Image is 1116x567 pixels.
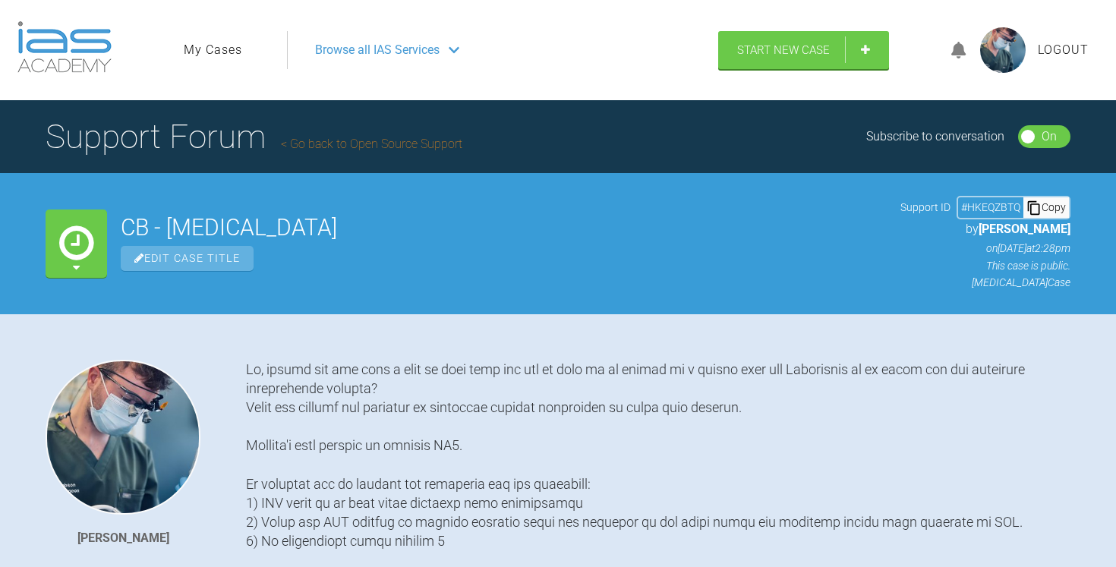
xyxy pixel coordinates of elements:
[979,222,1070,236] span: [PERSON_NAME]
[1038,40,1089,60] a: Logout
[1023,197,1069,217] div: Copy
[281,137,462,151] a: Go back to Open Source Support
[46,110,462,163] h1: Support Forum
[980,27,1026,73] img: profile.png
[121,246,254,271] span: Edit Case Title
[1042,127,1057,146] div: On
[121,216,887,239] h2: CB - [MEDICAL_DATA]
[77,528,169,548] div: [PERSON_NAME]
[737,43,830,57] span: Start New Case
[315,40,440,60] span: Browse all IAS Services
[46,360,200,515] img: Thomas Dobson
[718,31,889,69] a: Start New Case
[900,257,1070,274] p: This case is public.
[900,199,950,216] span: Support ID
[900,240,1070,257] p: on [DATE] at 2:28pm
[900,219,1070,239] p: by
[958,199,1023,216] div: # HKEQZBTQ
[17,21,112,73] img: logo-light.3e3ef733.png
[866,127,1004,146] div: Subscribe to conversation
[900,274,1070,291] p: [MEDICAL_DATA] Case
[184,40,242,60] a: My Cases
